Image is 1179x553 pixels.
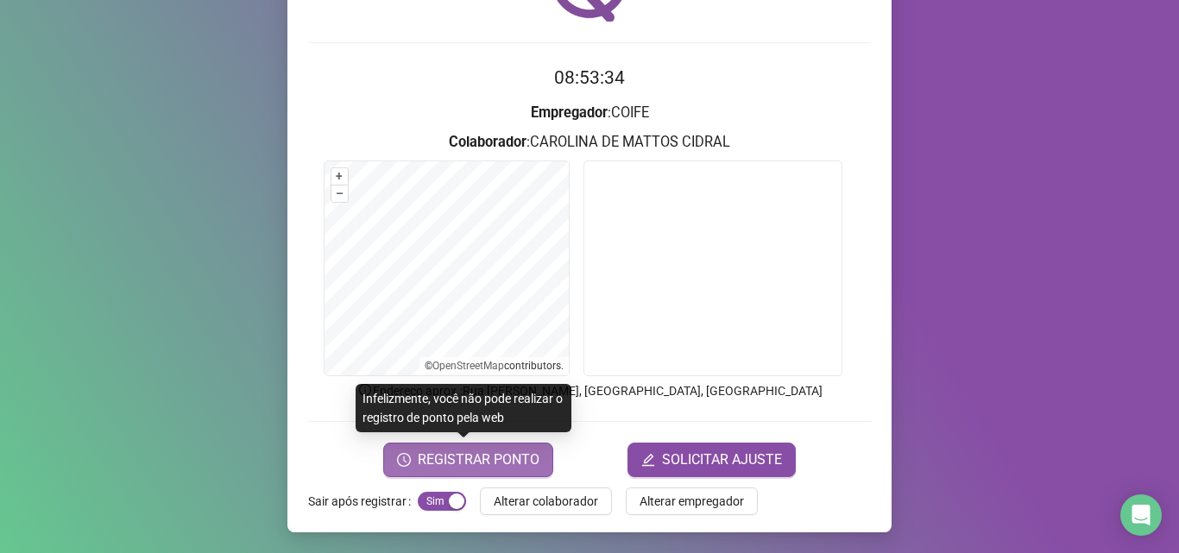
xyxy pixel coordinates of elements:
span: Alterar empregador [640,492,744,511]
div: Open Intercom Messenger [1120,494,1162,536]
a: OpenStreetMap [432,360,504,372]
button: + [331,168,348,185]
span: Alterar colaborador [494,492,598,511]
button: – [331,185,348,202]
p: Endereço aprox. : Rua [PERSON_NAME], [GEOGRAPHIC_DATA], [GEOGRAPHIC_DATA] [308,381,871,400]
button: editSOLICITAR AJUSTE [627,443,796,477]
span: clock-circle [397,453,411,467]
li: © contributors. [425,360,564,372]
div: Infelizmente, você não pode realizar o registro de ponto pela web [356,384,571,432]
h3: : CAROLINA DE MATTOS CIDRAL [308,131,871,154]
strong: Colaborador [449,134,526,150]
time: 08:53:34 [554,67,625,88]
span: SOLICITAR AJUSTE [662,449,782,470]
button: Alterar empregador [626,487,758,515]
button: REGISTRAR PONTO [383,443,553,477]
label: Sair após registrar [308,487,418,515]
h3: : COIFE [308,102,871,124]
span: REGISTRAR PONTO [418,449,539,470]
span: edit [641,453,655,467]
span: info-circle [357,382,373,398]
strong: Empregador [531,104,608,121]
button: Alterar colaborador [480,487,612,515]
